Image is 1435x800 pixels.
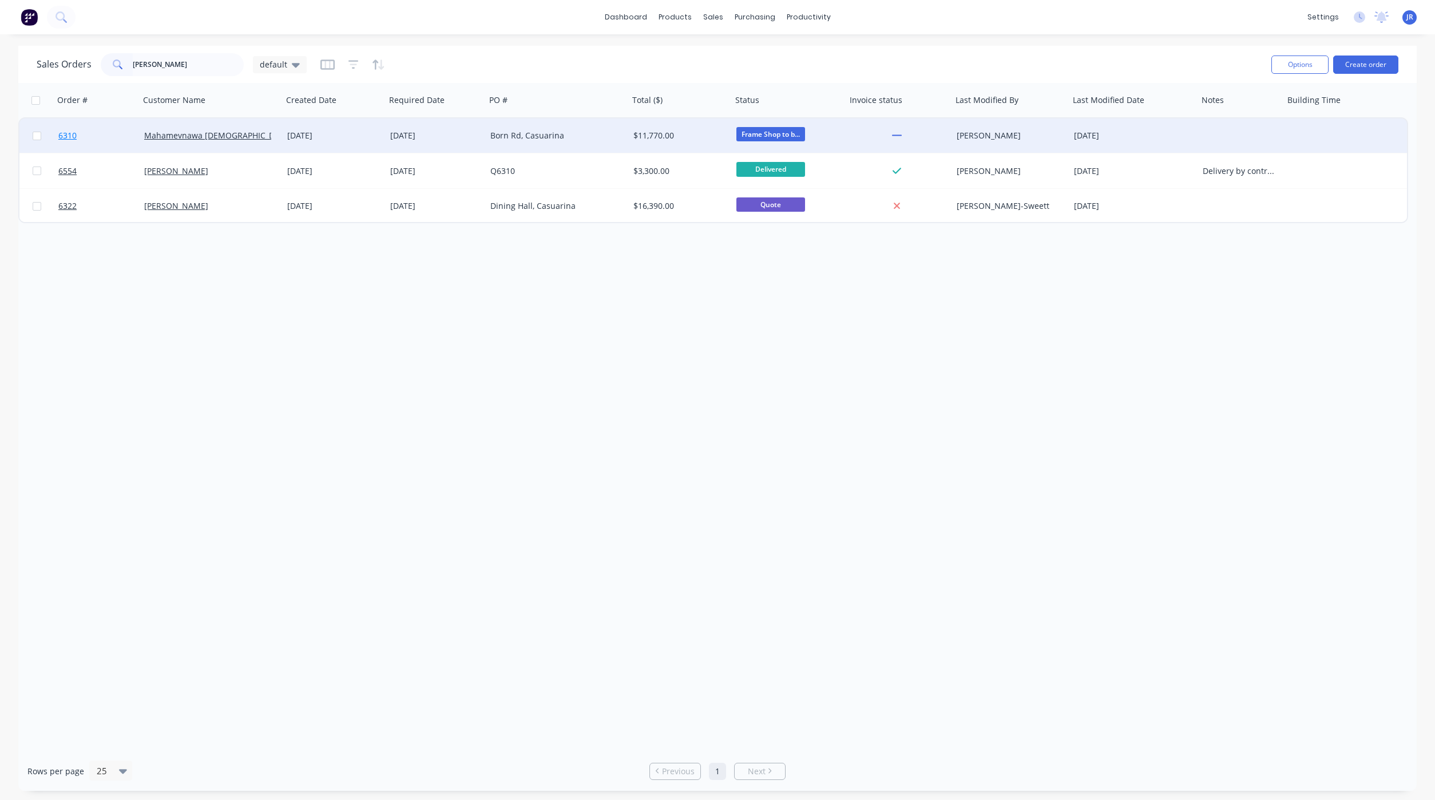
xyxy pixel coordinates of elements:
[735,94,759,106] div: Status
[1271,56,1329,74] button: Options
[58,200,77,212] span: 6322
[389,94,445,106] div: Required Date
[21,9,38,26] img: Factory
[58,130,77,141] span: 6310
[748,766,766,777] span: Next
[729,9,781,26] div: purchasing
[37,59,92,70] h1: Sales Orders
[1074,165,1194,177] div: [DATE]
[143,94,205,106] div: Customer Name
[650,766,700,777] a: Previous page
[781,9,837,26] div: productivity
[144,130,334,141] a: Mahamevnawa [DEMOGRAPHIC_DATA] Monastery
[697,9,729,26] div: sales
[490,130,617,141] div: Born Rd, Casuarina
[736,127,805,141] span: Frame Shop to b...
[390,130,481,141] div: [DATE]
[956,94,1018,106] div: Last Modified By
[489,94,508,106] div: PO #
[260,58,287,70] span: default
[957,200,1060,212] div: [PERSON_NAME]-Sweett
[286,94,336,106] div: Created Date
[1073,94,1144,106] div: Last Modified Date
[633,200,723,212] div: $16,390.00
[58,165,77,177] span: 6554
[490,200,617,212] div: Dining Hall, Casuarina
[144,165,208,176] a: [PERSON_NAME]
[58,154,144,188] a: 6554
[736,162,805,176] span: Delivered
[645,763,790,780] ul: Pagination
[144,200,208,211] a: [PERSON_NAME]
[632,94,663,106] div: Total ($)
[709,763,726,780] a: Page 1 is your current page
[653,9,697,26] div: products
[1406,12,1413,22] span: JR
[662,766,695,777] span: Previous
[1074,130,1194,141] div: [DATE]
[390,200,481,212] div: [DATE]
[390,165,481,177] div: [DATE]
[736,197,805,212] span: Quote
[850,94,902,106] div: Invoice status
[599,9,653,26] a: dashboard
[1333,56,1398,74] button: Create order
[287,130,381,141] div: [DATE]
[957,165,1060,177] div: [PERSON_NAME]
[58,189,144,223] a: 6322
[58,118,144,153] a: 6310
[633,165,723,177] div: $3,300.00
[1287,94,1341,106] div: Building Time
[287,200,381,212] div: [DATE]
[287,165,381,177] div: [DATE]
[1302,9,1345,26] div: settings
[27,766,84,777] span: Rows per page
[133,53,244,76] input: Search...
[1203,165,1275,177] div: Delivery by contractor to [STREET_ADDRESS]
[957,130,1060,141] div: [PERSON_NAME]
[735,766,785,777] a: Next page
[633,130,723,141] div: $11,770.00
[57,94,88,106] div: Order #
[490,165,617,177] div: Q6310
[1202,94,1224,106] div: Notes
[1074,200,1194,212] div: [DATE]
